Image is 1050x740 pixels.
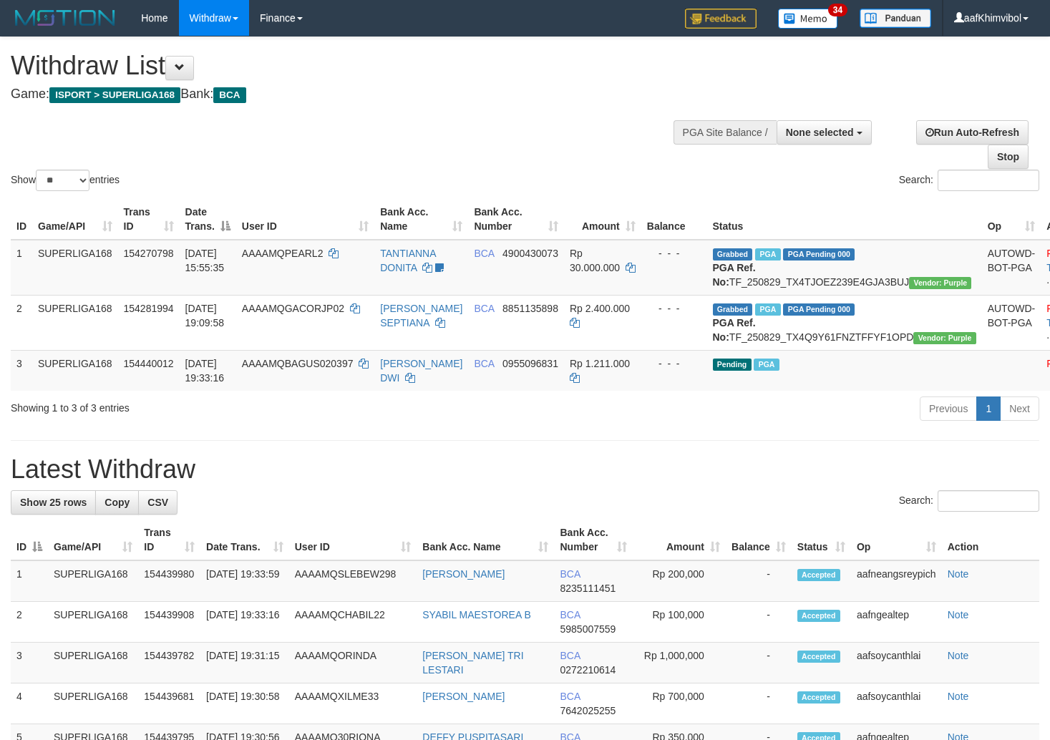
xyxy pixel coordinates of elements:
[200,520,289,560] th: Date Trans.: activate to sort column ascending
[289,520,417,560] th: User ID: activate to sort column ascending
[633,643,726,683] td: Rp 1,000,000
[32,199,118,240] th: Game/API: activate to sort column ascending
[11,683,48,724] td: 4
[754,359,779,371] span: Marked by aafsoycanthlai
[851,602,942,643] td: aafngealtep
[32,240,118,296] td: SUPERLIGA168
[11,395,427,415] div: Showing 1 to 3 of 3 entries
[213,87,246,103] span: BCA
[570,358,630,369] span: Rp 1.211.000
[468,199,564,240] th: Bank Acc. Number: activate to sort column ascending
[560,568,580,580] span: BCA
[380,303,462,328] a: [PERSON_NAME] SEPTIANA
[289,683,417,724] td: AAAAMQXILME33
[138,643,200,683] td: 154439782
[899,490,1039,512] label: Search:
[778,9,838,29] img: Button%20Memo.svg
[783,248,855,261] span: PGA Pending
[185,303,225,328] span: [DATE] 19:09:58
[755,248,780,261] span: Marked by aafmaleo
[124,248,174,259] span: 154270798
[786,127,854,138] span: None selected
[48,520,138,560] th: Game/API: activate to sort column ascending
[380,248,436,273] a: TANTIANNA DONITA
[726,643,792,683] td: -
[851,520,942,560] th: Op: activate to sort column ascending
[138,490,178,515] a: CSV
[647,301,701,316] div: - - -
[138,560,200,602] td: 154439980
[422,691,505,702] a: [PERSON_NAME]
[502,248,558,259] span: Copy 4900430073 to clipboard
[32,295,118,350] td: SUPERLIGA168
[1000,396,1039,421] a: Next
[982,240,1041,296] td: AUTOWD-BOT-PGA
[36,170,89,191] select: Showentries
[554,520,633,560] th: Bank Acc. Number: activate to sort column ascending
[48,683,138,724] td: SUPERLIGA168
[797,569,840,581] span: Accepted
[11,170,120,191] label: Show entries
[422,609,530,620] a: SYABIL MAESTOREA B
[124,358,174,369] span: 154440012
[948,568,969,580] a: Note
[713,303,753,316] span: Grabbed
[948,691,969,702] a: Note
[726,560,792,602] td: -
[641,199,707,240] th: Balance
[726,683,792,724] td: -
[713,248,753,261] span: Grabbed
[11,520,48,560] th: ID: activate to sort column descending
[138,520,200,560] th: Trans ID: activate to sort column ascending
[948,609,969,620] a: Note
[851,560,942,602] td: aafneangsreypich
[797,651,840,663] span: Accepted
[797,610,840,622] span: Accepted
[185,358,225,384] span: [DATE] 19:33:16
[11,455,1039,484] h1: Latest Withdraw
[570,248,620,273] span: Rp 30.000.000
[48,560,138,602] td: SUPERLIGA168
[909,277,971,289] span: Vendor URL: https://trx4.1velocity.biz
[242,358,354,369] span: AAAAMQBAGUS020397
[988,145,1029,169] a: Stop
[11,295,32,350] td: 2
[633,560,726,602] td: Rp 200,000
[560,705,616,716] span: Copy 7642025255 to clipboard
[647,246,701,261] div: - - -
[11,87,686,102] h4: Game: Bank:
[713,317,756,343] b: PGA Ref. No:
[633,683,726,724] td: Rp 700,000
[948,650,969,661] a: Note
[726,520,792,560] th: Balance: activate to sort column ascending
[502,358,558,369] span: Copy 0955096831 to clipboard
[200,643,289,683] td: [DATE] 19:31:15
[474,358,494,369] span: BCA
[713,262,756,288] b: PGA Ref. No:
[828,4,847,16] span: 34
[138,683,200,724] td: 154439681
[422,568,505,580] a: [PERSON_NAME]
[783,303,855,316] span: PGA Pending
[982,199,1041,240] th: Op: activate to sort column ascending
[417,520,554,560] th: Bank Acc. Name: activate to sort column ascending
[976,396,1001,421] a: 1
[49,87,180,103] span: ISPORT > SUPERLIGA168
[138,602,200,643] td: 154439908
[916,120,1029,145] a: Run Auto-Refresh
[633,520,726,560] th: Amount: activate to sort column ascending
[236,199,374,240] th: User ID: activate to sort column ascending
[422,650,523,676] a: [PERSON_NAME] TRI LESTARI
[647,356,701,371] div: - - -
[180,199,236,240] th: Date Trans.: activate to sort column descending
[242,248,324,259] span: AAAAMQPEARL2
[920,396,977,421] a: Previous
[380,358,462,384] a: [PERSON_NAME] DWI
[560,609,580,620] span: BCA
[707,199,982,240] th: Status
[938,490,1039,512] input: Search:
[104,497,130,508] span: Copy
[147,497,168,508] span: CSV
[851,683,942,724] td: aafsoycanthlai
[11,490,96,515] a: Show 25 rows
